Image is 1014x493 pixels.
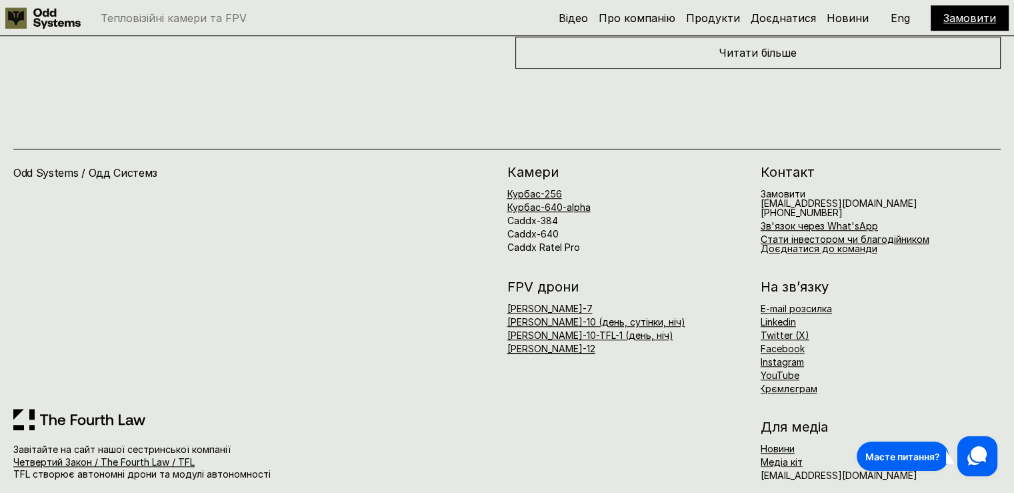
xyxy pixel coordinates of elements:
a: Caddx-384 [507,215,558,226]
h4: Odd Systems / Одд Системз [13,165,316,180]
a: Twitter (X) [761,330,809,341]
a: Медіа кіт [761,456,803,468]
a: Caddx-640 [507,228,559,239]
span: [PHONE_NUMBER] [761,207,843,218]
a: E-mail розсилка [761,303,832,314]
a: YouTube [761,370,799,381]
a: Стати інвестором чи благодійником [761,233,929,245]
a: Зв'язок через What'sApp [761,220,878,231]
a: Доєднатися до команди [761,243,877,254]
h2: Контакт [761,165,1001,179]
a: Facebook [761,343,805,354]
a: Відео [559,11,588,25]
a: [PERSON_NAME]-10-TFL-1 (день, ніч) [507,330,673,341]
h2: Камери [507,165,747,179]
h6: [EMAIL_ADDRESS][DOMAIN_NAME] [761,471,917,480]
a: Замовити [761,188,805,199]
a: [PERSON_NAME]-10 (день, сутінки, ніч) [507,316,685,328]
a: Курбас-256 [507,188,562,199]
a: [PERSON_NAME]-12 [507,343,595,354]
a: Caddx Ratel Pro [507,241,580,253]
a: Новини [827,11,869,25]
h6: [EMAIL_ADDRESS][DOMAIN_NAME] [761,189,917,217]
a: Linkedin [761,316,796,328]
a: Про компанію [599,11,675,25]
a: Курбас-640-alpha [507,201,591,213]
h2: На зв’язку [761,280,829,294]
a: Крємлєграм [759,383,817,394]
a: Доєднатися [751,11,816,25]
a: Замовити [943,11,996,25]
p: Eng [891,13,910,23]
a: [PERSON_NAME]-7 [507,303,593,314]
a: Новини [761,443,795,454]
h2: Для медіа [761,420,1001,434]
span: Читати більше [719,46,797,59]
p: Завітайте на сайт нашої сестринської компанії TFL створює автономні дрони та модулі автономності [13,444,363,480]
a: Четвертий Закон / The Fourth Law / TFL [13,456,195,468]
iframe: HelpCrunch [853,433,1001,480]
p: Тепловізійні камери та FPV [101,13,247,23]
a: Продукти [686,11,740,25]
h2: FPV дрони [507,280,747,294]
a: Instagram [761,356,804,368]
